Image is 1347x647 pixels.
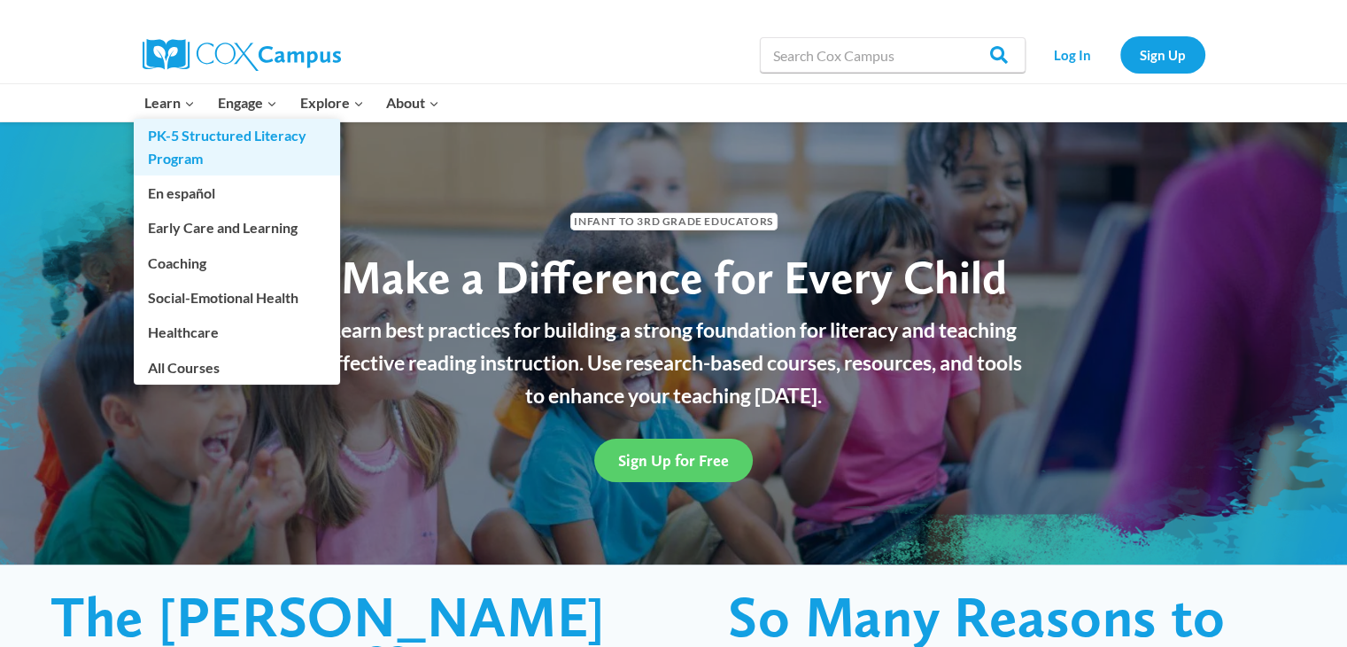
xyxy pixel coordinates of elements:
[134,211,340,245] a: Early Care and Learning
[760,37,1026,73] input: Search Cox Campus
[143,39,341,71] img: Cox Campus
[1034,36,1111,73] a: Log In
[1120,36,1205,73] a: Sign Up
[134,281,340,315] a: Social-Emotional Health
[289,84,375,121] button: Child menu of Explore
[206,84,289,121] button: Child menu of Engage
[134,119,340,175] a: PK-5 Structured Literacy Program
[375,84,451,121] button: Child menu of About
[594,439,753,482] a: Sign Up for Free
[134,84,451,121] nav: Primary Navigation
[570,213,778,230] span: Infant to 3rd Grade Educators
[618,451,729,470] span: Sign Up for Free
[134,246,340,279] a: Coaching
[315,314,1033,411] p: Learn best practices for building a strong foundation for literacy and teaching effective reading...
[1034,36,1205,73] nav: Secondary Navigation
[134,316,340,349] a: Healthcare
[341,249,1007,305] span: Make a Difference for Every Child
[134,84,207,121] button: Child menu of Learn
[134,176,340,210] a: En español
[134,350,340,384] a: All Courses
